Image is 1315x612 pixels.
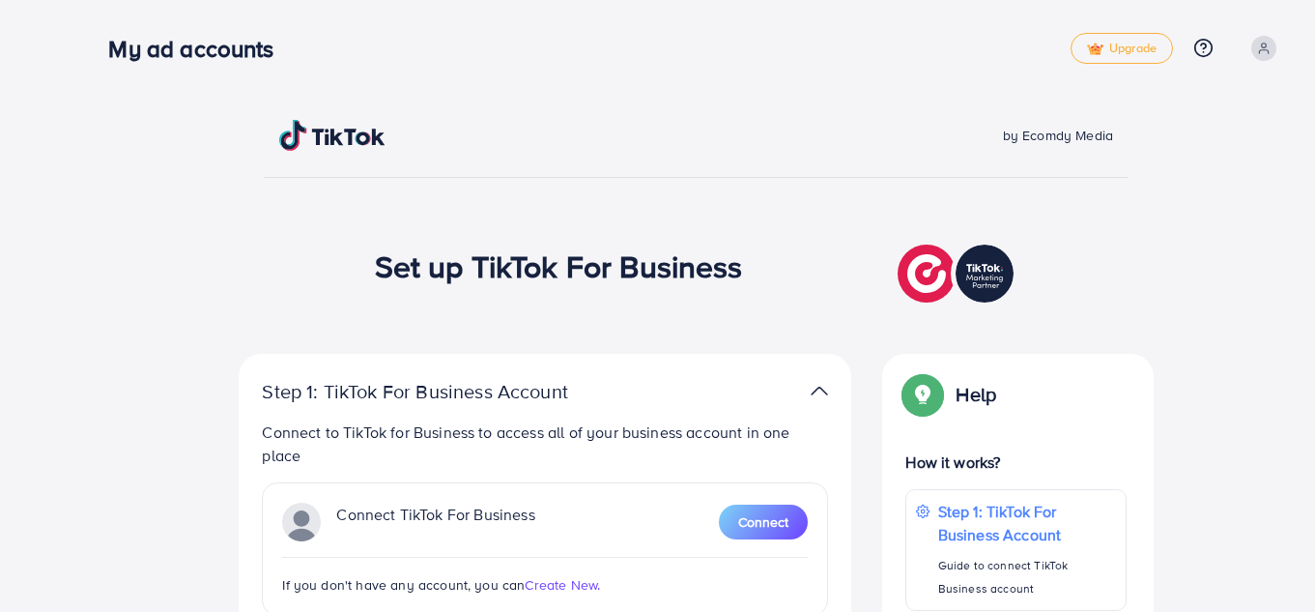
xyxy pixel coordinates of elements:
[279,120,386,151] img: TikTok
[1003,126,1113,145] span: by Ecomdy Media
[938,500,1116,546] p: Step 1: TikTok For Business Account
[262,421,828,467] p: Connect to TikTok for Business to access all of your business account in one place
[525,575,600,595] span: Create New.
[905,377,940,412] img: Popup guide
[282,575,525,595] span: If you don't have any account, you can
[956,383,996,406] p: Help
[738,512,788,532] span: Connect
[719,505,808,539] button: Connect
[811,377,828,405] img: TikTok partner
[905,451,1126,474] p: How it works?
[1087,42,1157,56] span: Upgrade
[938,554,1116,600] p: Guide to connect TikTok Business account
[898,240,1018,307] img: TikTok partner
[1071,33,1173,64] a: tickUpgrade
[282,503,321,541] img: TikTok partner
[336,503,534,541] p: Connect TikTok For Business
[375,248,743,284] h1: Set up TikTok For Business
[262,380,629,403] p: Step 1: TikTok For Business Account
[1087,43,1103,56] img: tick
[108,35,289,63] h3: My ad accounts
